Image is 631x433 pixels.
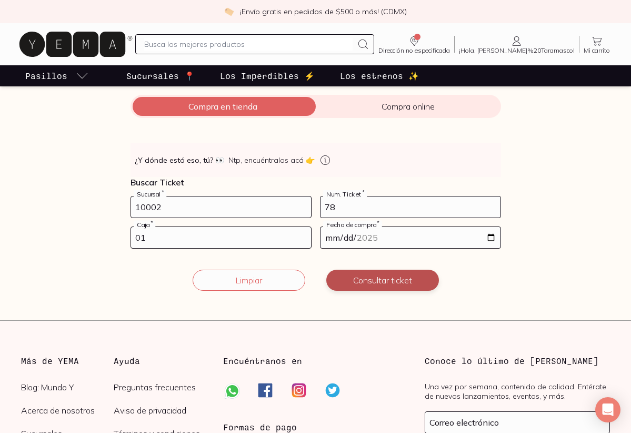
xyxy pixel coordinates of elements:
[378,47,450,54] span: Dirección no especificada
[459,47,575,54] span: ¡Hola, [PERSON_NAME]%20Taramasco!
[131,177,501,188] p: Buscar Ticket
[240,6,407,17] p: ¡Envío gratis en pedidos de $500 o más! (CDMX)
[144,38,353,51] input: Busca los mejores productos
[126,70,195,82] p: Sucursales 📍
[23,65,91,86] a: pasillo-todos-link
[228,155,315,165] span: Ntp, encuéntralos acá 👉
[134,190,166,198] label: Sucursal
[579,35,614,54] a: Mi carrito
[374,35,454,54] a: Dirección no especificada
[320,227,500,248] input: 14-05-2023
[21,382,114,392] a: Blog: Mundo Y
[131,101,316,112] span: Compra en tienda
[425,412,609,433] input: mimail@gmail.com
[131,196,311,218] input: 728
[223,355,302,367] h3: Encuéntranos en
[340,70,419,82] p: Los estrenos ✨
[218,65,317,86] a: Los Imperdibles ⚡️
[595,397,620,422] div: Open Intercom Messenger
[21,405,114,416] a: Acerca de nosotros
[323,190,367,198] label: Num. Ticket
[114,382,206,392] a: Preguntas frecuentes
[425,355,610,367] h3: Conoce lo último de [PERSON_NAME]
[21,355,114,367] h3: Más de YEMA
[135,155,224,165] strong: ¿Y dónde está eso, tú?
[220,70,315,82] p: Los Imperdibles ⚡️
[323,221,382,229] label: Fecha de compra
[215,155,224,165] span: 👀
[134,221,155,229] label: Caja
[193,270,305,291] button: Limpiar
[224,7,234,16] img: check
[114,355,206,367] h3: Ayuda
[124,65,197,86] a: Sucursales 📍
[131,227,311,248] input: 03
[425,382,610,401] p: Una vez por semana, contenido de calidad. Entérate de nuevos lanzamientos, eventos, y más.
[25,70,67,82] p: Pasillos
[114,405,206,416] a: Aviso de privacidad
[320,196,500,218] input: 123
[326,270,439,291] button: Consultar ticket
[338,65,421,86] a: Los estrenos ✨
[455,35,579,54] a: ¡Hola, [PERSON_NAME]%20Taramasco!
[316,101,501,112] span: Compra online
[584,47,610,54] span: Mi carrito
